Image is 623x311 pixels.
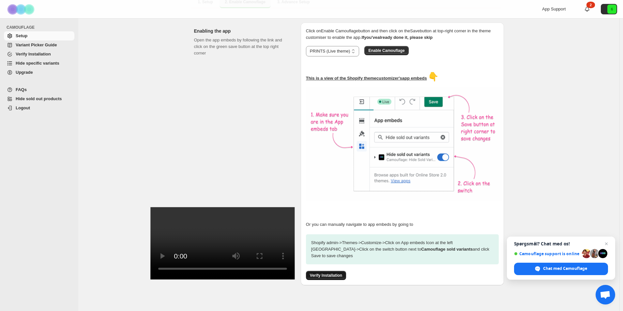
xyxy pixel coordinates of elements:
[607,5,616,14] span: Avatar with initials 6
[16,61,59,66] span: Hide specific variants
[584,6,590,12] a: 2
[310,273,342,278] span: Verify Installation
[368,48,404,53] span: Enable Camouflage
[306,271,346,280] button: Verify Installation
[16,96,62,101] span: Hide sold out products
[361,35,433,40] b: If you've already done it, please skip
[514,251,580,256] span: Camouflage support is online
[514,241,608,246] span: Spørgsmål? Chat med os!
[4,31,74,40] a: Setup
[7,25,75,30] span: CAMOUFLAGE
[596,285,615,304] a: Åben chat
[4,94,74,103] a: Hide sold out products
[586,2,595,8] div: 2
[514,263,608,275] span: Chat med Camouflage
[16,70,33,75] span: Upgrade
[421,247,473,252] strong: Camouflage sold variants
[364,48,408,53] a: Enable Camouflage
[306,87,502,201] img: camouflage-enable
[4,103,74,113] a: Logout
[16,33,27,38] span: Setup
[194,37,290,270] div: Open the app embeds by following the link and click on the green save button at the top right corner
[4,68,74,77] a: Upgrade
[16,87,27,92] span: FAQs
[306,221,499,228] p: Or you can manually navigate to app embeds by going to
[306,273,346,278] a: Verify Installation
[16,42,57,47] span: Variant Picker Guide
[543,266,587,272] span: Chat med Camouflage
[4,50,74,59] a: Verify Installation
[542,7,566,11] span: App Support
[601,4,617,14] button: Avatar with initials 6
[611,7,613,11] text: 6
[364,46,408,55] button: Enable Camouflage
[306,28,499,41] p: Click on Enable Camouflage button and then click on the Save button at top-right corner in the th...
[16,105,30,110] span: Logout
[194,28,290,34] h2: Enabling the app
[150,207,295,279] video: Enable Camouflage in theme app embeds
[4,59,74,68] a: Hide specific variants
[4,40,74,50] a: Variant Picker Guide
[306,234,499,264] p: Shopify admin -> Themes -> Customize -> Click on App embeds Icon at the left [GEOGRAPHIC_DATA] ->...
[306,76,427,81] u: This is a view of the Shopify theme customizer's app embeds
[4,85,74,94] a: FAQs
[428,72,438,82] span: 👇
[16,52,51,56] span: Verify Installation
[5,0,38,18] img: Camouflage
